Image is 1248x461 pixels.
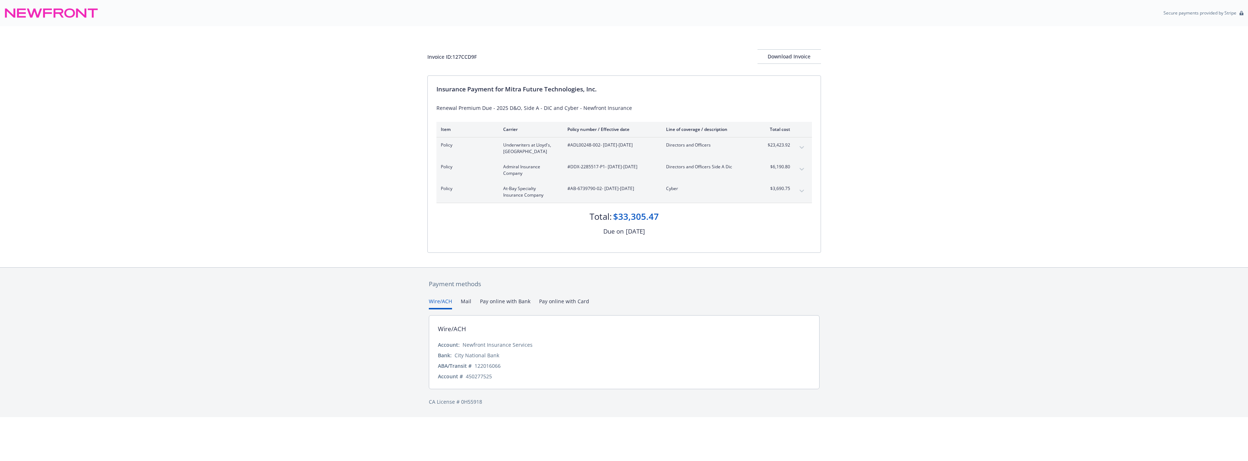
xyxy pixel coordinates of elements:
[475,362,501,370] div: 122016066
[429,279,820,289] div: Payment methods
[441,142,492,148] span: Policy
[463,341,533,349] div: Newfront Insurance Services
[758,50,821,63] div: Download Invoice
[503,126,556,132] div: Carrier
[796,142,808,153] button: expand content
[763,164,790,170] span: $6,190.80
[503,185,556,198] span: At-Bay Specialty Insurance Company
[436,104,812,112] div: Renewal Premium Due - 2025 D&O, Side A - DIC and Cyber - Newfront Insurance
[763,185,790,192] span: $3,690.75
[480,297,530,309] button: Pay online with Bank
[503,164,556,177] span: Admiral Insurance Company
[567,126,654,132] div: Policy number / Effective date
[666,164,751,170] span: Directors and Officers Side A Dic
[613,210,659,223] div: $33,305.47
[567,142,654,148] span: #ADL00248-002 - [DATE]-[DATE]
[441,185,492,192] span: Policy
[438,351,452,359] div: Bank:
[590,210,612,223] div: Total:
[466,372,492,380] div: 450277525
[796,185,808,197] button: expand content
[441,126,492,132] div: Item
[666,185,751,192] span: Cyber
[539,297,589,309] button: Pay online with Card
[427,53,477,61] div: Invoice ID: 127CCD9F
[436,137,812,159] div: PolicyUnderwriters at Lloyd's, [GEOGRAPHIC_DATA]#ADL00248-002- [DATE]-[DATE]Directors and Officer...
[666,126,751,132] div: Line of coverage / description
[567,164,654,170] span: #DDX-2285517-P1 - [DATE]-[DATE]
[666,142,751,148] span: Directors and Officers
[796,164,808,175] button: expand content
[438,341,460,349] div: Account:
[763,126,790,132] div: Total cost
[438,372,463,380] div: Account #
[441,164,492,170] span: Policy
[763,142,790,148] span: $23,423.92
[567,185,654,192] span: #AB-6739790-02 - [DATE]-[DATE]
[503,142,556,155] span: Underwriters at Lloyd's, [GEOGRAPHIC_DATA]
[438,362,472,370] div: ABA/Transit #
[461,297,471,309] button: Mail
[758,49,821,64] button: Download Invoice
[436,181,812,203] div: PolicyAt-Bay Specialty Insurance Company#AB-6739790-02- [DATE]-[DATE]Cyber$3,690.75expand content
[438,324,466,334] div: Wire/ACH
[455,351,499,359] div: City National Bank
[1163,10,1236,16] p: Secure payments provided by Stripe
[429,297,452,309] button: Wire/ACH
[429,398,820,406] div: CA License # 0H55918
[603,227,624,236] div: Due on
[436,85,812,94] div: Insurance Payment for Mitra Future Technologies, Inc.
[436,159,812,181] div: PolicyAdmiral Insurance Company#DDX-2285517-P1- [DATE]-[DATE]Directors and Officers Side A Dic$6,...
[626,227,645,236] div: [DATE]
